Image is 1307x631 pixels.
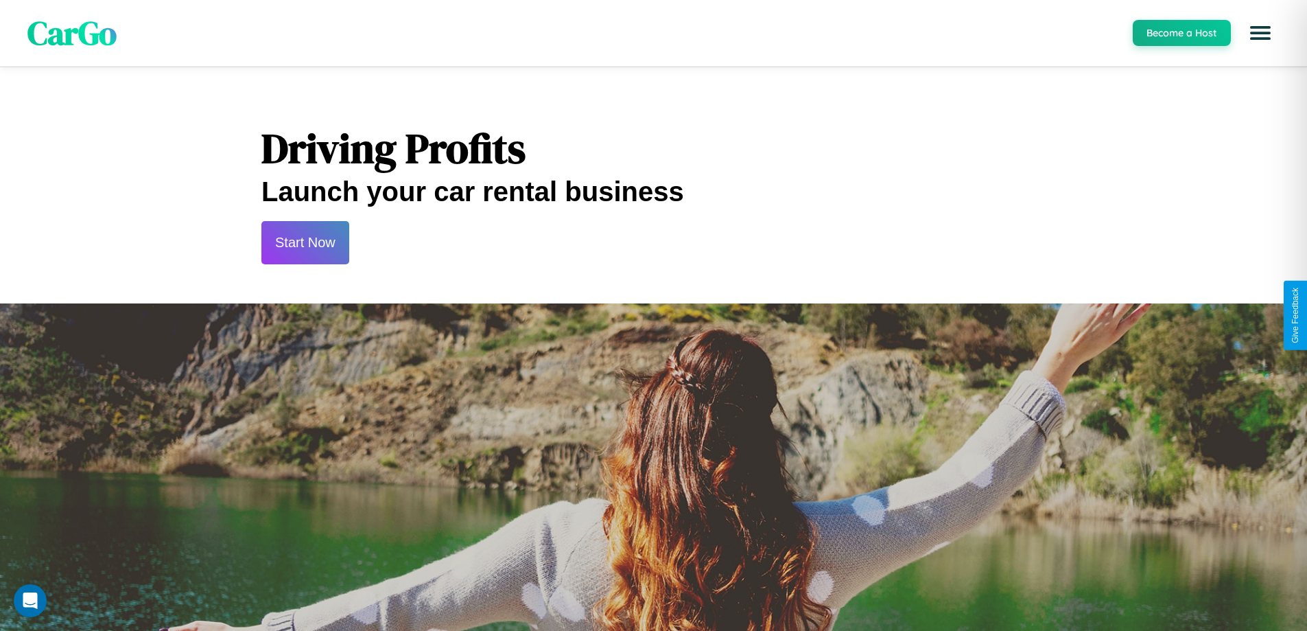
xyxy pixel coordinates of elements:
[1291,288,1300,343] div: Give Feedback
[1133,20,1231,46] button: Become a Host
[261,176,1046,207] h2: Launch your car rental business
[261,120,1046,176] h1: Driving Profits
[1241,14,1280,52] button: Open menu
[27,10,117,56] span: CarGo
[261,221,349,264] button: Start Now
[14,584,47,617] div: Open Intercom Messenger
